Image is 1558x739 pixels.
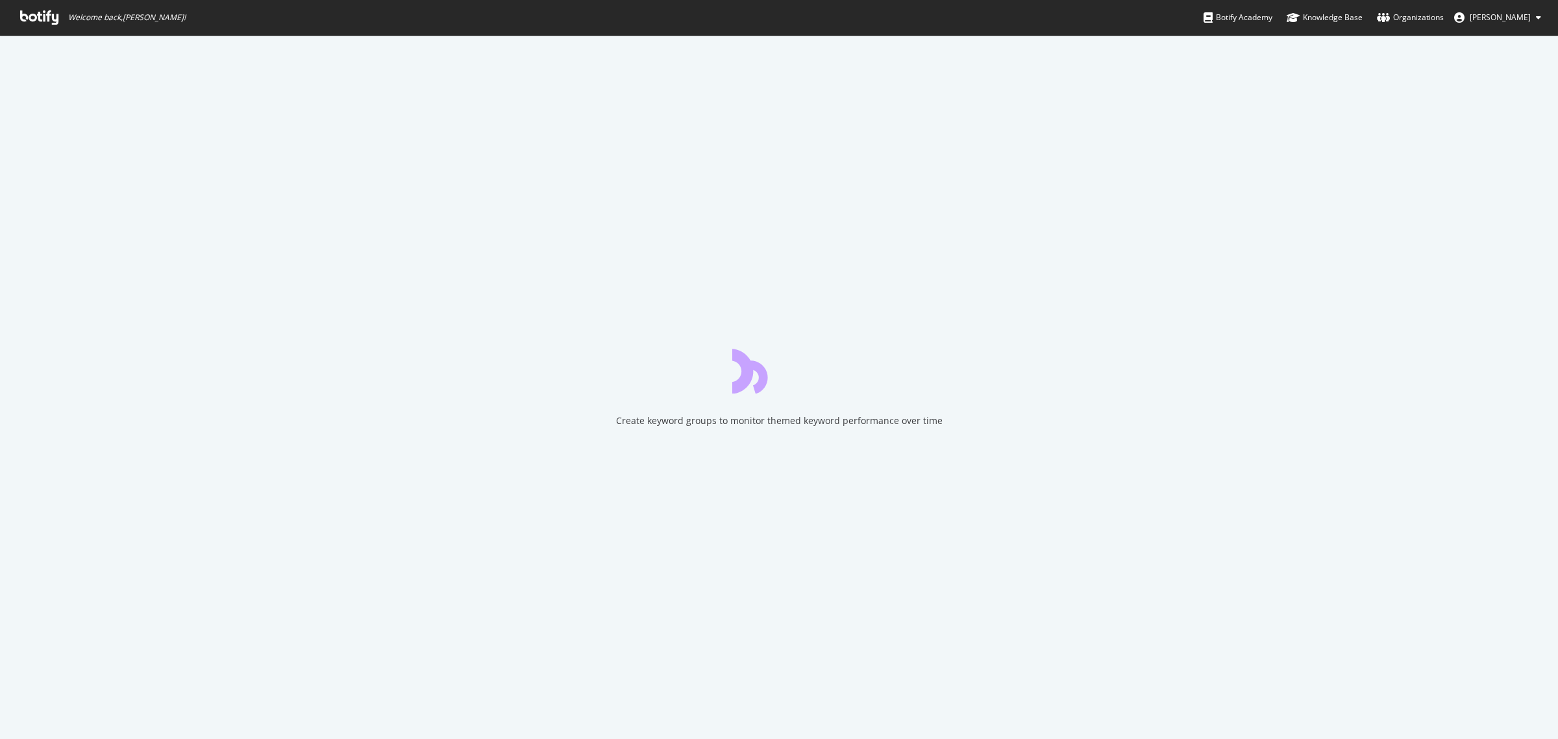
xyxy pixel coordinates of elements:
span: Quentin Arnold [1470,12,1531,23]
div: Organizations [1377,11,1444,24]
div: Botify Academy [1204,11,1272,24]
div: animation [732,347,826,394]
div: Knowledge Base [1287,11,1363,24]
button: [PERSON_NAME] [1444,7,1552,28]
span: Welcome back, [PERSON_NAME] ! [68,12,186,23]
div: Create keyword groups to monitor themed keyword performance over time [616,414,943,427]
